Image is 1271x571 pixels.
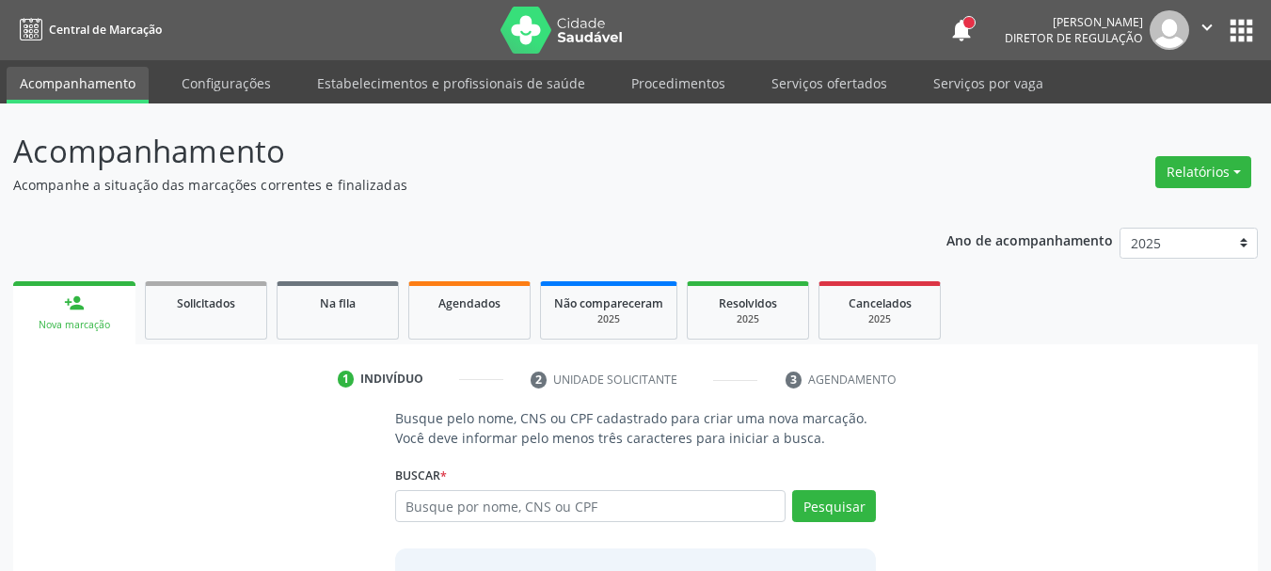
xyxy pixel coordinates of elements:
[360,371,423,388] div: Indivíduo
[833,312,927,326] div: 2025
[395,461,447,490] label: Buscar
[1155,156,1251,188] button: Relatórios
[554,312,663,326] div: 2025
[1150,10,1189,50] img: img
[1225,14,1258,47] button: apps
[1189,10,1225,50] button: 
[1197,17,1217,38] i: 
[395,490,786,522] input: Busque por nome, CNS ou CPF
[26,318,122,332] div: Nova marcação
[13,14,162,45] a: Central de Marcação
[618,67,739,100] a: Procedimentos
[946,228,1113,251] p: Ano de acompanhamento
[7,67,149,103] a: Acompanhamento
[304,67,598,100] a: Estabelecimentos e profissionais de saúde
[849,295,912,311] span: Cancelados
[554,295,663,311] span: Não compareceram
[320,295,356,311] span: Na fila
[64,293,85,313] div: person_add
[177,295,235,311] span: Solicitados
[49,22,162,38] span: Central de Marcação
[920,67,1057,100] a: Serviços por vaga
[13,175,884,195] p: Acompanhe a situação das marcações correntes e finalizadas
[395,408,877,448] p: Busque pelo nome, CNS ou CPF cadastrado para criar uma nova marcação. Você deve informar pelo men...
[719,295,777,311] span: Resolvidos
[1005,14,1143,30] div: [PERSON_NAME]
[438,295,500,311] span: Agendados
[13,128,884,175] p: Acompanhamento
[948,17,975,43] button: notifications
[701,312,795,326] div: 2025
[758,67,900,100] a: Serviços ofertados
[168,67,284,100] a: Configurações
[338,371,355,388] div: 1
[1005,30,1143,46] span: Diretor de regulação
[792,490,876,522] button: Pesquisar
